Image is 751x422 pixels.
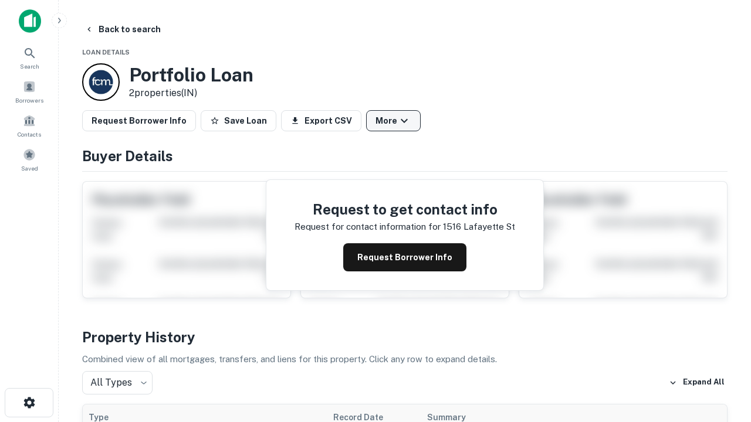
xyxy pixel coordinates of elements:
span: Saved [21,164,38,173]
a: Search [4,42,55,73]
h4: Buyer Details [82,145,728,166]
button: Export CSV [281,110,361,131]
p: Combined view of all mortgages, transfers, and liens for this property. Click any row to expand d... [82,352,728,366]
button: Save Loan [201,110,276,131]
span: Borrowers [15,96,43,105]
button: Request Borrower Info [82,110,196,131]
p: 2 properties (IN) [129,86,253,100]
h3: Portfolio Loan [129,64,253,86]
span: Search [20,62,39,71]
p: Request for contact information for [295,220,441,234]
a: Saved [4,144,55,175]
p: 1516 lafayette st [443,220,515,234]
div: All Types [82,371,153,394]
button: More [366,110,421,131]
button: Expand All [666,374,728,392]
button: Back to search [80,19,165,40]
span: Loan Details [82,49,130,56]
img: capitalize-icon.png [19,9,41,33]
h4: Request to get contact info [295,199,515,220]
a: Borrowers [4,76,55,107]
button: Request Borrower Info [343,243,466,271]
span: Contacts [18,130,41,139]
h4: Property History [82,326,728,348]
a: Contacts [4,110,55,141]
iframe: Chat Widget [692,291,751,347]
